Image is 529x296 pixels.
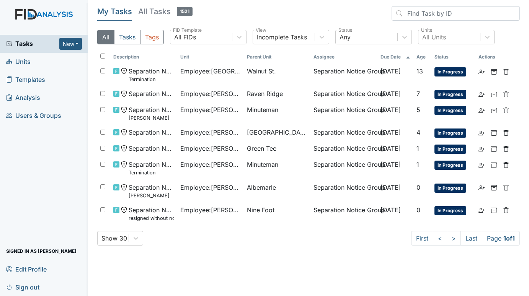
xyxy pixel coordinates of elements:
button: Tags [140,30,164,44]
span: Minuteman [247,160,278,169]
span: [DATE] [380,128,401,136]
span: 13 [416,67,423,75]
div: Any [340,33,351,42]
th: Toggle SortBy [377,50,413,63]
span: Separation Notice Termination [129,67,174,83]
span: Minuteman [247,105,278,114]
a: Delete [503,67,509,76]
span: Separation Notice [129,144,174,153]
a: Archive [491,105,497,114]
span: Employee : [PERSON_NAME] [180,160,241,169]
th: Actions [475,50,514,63]
td: Separation Notice Group [310,180,377,202]
span: Employee : [PERSON_NAME] [180,105,241,114]
span: 5 [416,106,420,114]
span: Employee : [PERSON_NAME] [180,183,241,192]
div: All Units [422,33,446,42]
span: 0 [416,184,420,191]
a: Archive [491,160,497,169]
th: Assignee [310,50,377,63]
span: Signed in as [PERSON_NAME] [6,245,77,257]
td: Separation Notice Group [310,202,377,225]
span: In Progress [434,206,466,215]
a: Archive [491,183,497,192]
th: Toggle SortBy [244,50,310,63]
span: [DATE] [380,184,401,191]
small: [PERSON_NAME] [129,114,174,122]
span: In Progress [434,67,466,76]
a: Archive [491,67,497,76]
button: New [59,38,82,50]
span: Separation Notice [129,128,174,137]
span: 1 [416,161,419,168]
a: > [447,231,461,246]
span: Separation Notice Izetta Howell [129,183,174,199]
nav: task-pagination [411,231,520,246]
span: Analysis [6,92,40,104]
a: Delete [503,89,509,98]
th: Toggle SortBy [177,50,244,63]
div: Type filter [97,30,164,44]
td: Separation Notice Group [310,141,377,157]
span: In Progress [434,90,466,99]
span: Separation Notice Nyeshia Redmond [129,105,174,122]
span: [DATE] [380,67,401,75]
a: Archive [491,144,497,153]
span: [DATE] [380,90,401,98]
small: Termination [129,76,174,83]
span: Nine Foot [247,205,274,215]
span: Sign out [6,281,39,293]
a: Delete [503,205,509,215]
span: Albemarle [247,183,276,192]
span: Separation Notice Termination [129,160,174,176]
span: 7 [416,90,420,98]
span: [DATE] [380,145,401,152]
a: Delete [503,160,509,169]
td: Separation Notice Group [310,125,377,141]
span: [DATE] [380,161,401,168]
small: [PERSON_NAME] [129,192,174,199]
small: Termination [129,169,174,176]
span: 4 [416,128,420,136]
span: 0 [416,206,420,214]
span: Green Tee [247,144,276,153]
th: Toggle SortBy [110,50,177,63]
span: In Progress [434,145,466,154]
span: Employee : [PERSON_NAME] [180,128,241,137]
a: Archive [491,128,497,137]
button: All [97,30,114,44]
span: Separation Notice [129,89,174,98]
a: Tasks [6,39,59,48]
h5: My Tasks [97,6,132,17]
span: [DATE] [380,206,401,214]
span: [GEOGRAPHIC_DATA] [247,128,307,137]
a: Last [460,231,482,246]
span: 1 [416,145,419,152]
span: Employee : [PERSON_NAME] [180,144,241,153]
a: Delete [503,183,509,192]
span: 1521 [177,7,193,16]
strong: 1 of 1 [503,234,515,242]
a: Delete [503,128,509,137]
span: In Progress [434,161,466,170]
input: Toggle All Rows Selected [100,54,105,59]
span: Employee : [PERSON_NAME], [PERSON_NAME] [180,89,241,98]
span: Units [6,56,31,68]
span: Users & Groups [6,110,61,122]
span: Raven Ridge [247,89,283,98]
span: In Progress [434,128,466,138]
span: Separation Notice resigned without notice [129,205,174,222]
span: In Progress [434,106,466,115]
a: Delete [503,144,509,153]
span: Employee : [GEOGRAPHIC_DATA][PERSON_NAME] [180,67,241,76]
td: Separation Notice Group [310,63,377,86]
span: Edit Profile [6,263,47,275]
th: Toggle SortBy [413,50,431,63]
span: In Progress [434,184,466,193]
span: Walnut St. [247,67,276,76]
span: Employee : [PERSON_NAME] [180,205,241,215]
h5: All Tasks [138,6,193,17]
a: < [433,231,447,246]
span: [DATE] [380,106,401,114]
